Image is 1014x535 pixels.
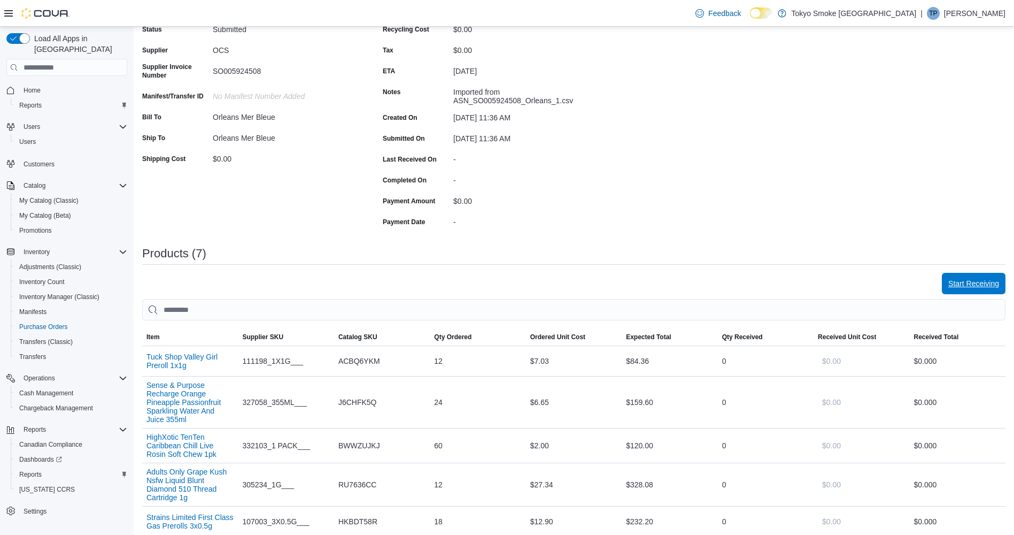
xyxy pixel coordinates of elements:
[19,263,81,271] span: Adjustments (Classic)
[15,224,127,237] span: Promotions
[142,25,162,34] label: Status
[2,178,131,193] button: Catalog
[526,511,622,532] div: $12.90
[15,438,127,451] span: Canadian Compliance
[15,402,127,415] span: Chargeback Management
[19,372,59,385] button: Operations
[15,468,46,481] a: Reports
[453,42,597,55] div: $0.00
[453,83,597,105] div: Imported from ASN_SO005924508_Orleans_1.csv
[19,505,51,518] a: Settings
[818,511,845,532] button: $0.00
[242,355,303,368] span: 111198_1X1G___
[146,468,234,502] button: Adults Only Grape Kush Nsfw Liquid Blunt Diamond 510 Thread Cartridge 1g
[15,483,79,496] a: [US_STATE] CCRS
[383,67,395,75] label: ETA
[718,474,814,495] div: 0
[15,483,127,496] span: Washington CCRS
[383,113,417,122] label: Created On
[11,98,131,113] button: Reports
[15,438,87,451] a: Canadian Compliance
[383,197,435,205] label: Payment Amount
[142,46,168,55] label: Supplier
[24,160,55,169] span: Customers
[2,156,131,171] button: Customers
[622,435,717,456] div: $120.00
[19,423,127,436] span: Reports
[24,123,40,131] span: Users
[15,194,127,207] span: My Catalog (Classic)
[146,333,160,341] span: Item
[213,129,356,142] div: Orleans Mer Bleue
[24,248,50,256] span: Inventory
[2,503,131,519] button: Settings
[530,333,585,341] span: Ordered Unit Cost
[722,333,763,341] span: Qty Received
[691,3,745,24] a: Feedback
[15,194,83,207] a: My Catalog (Classic)
[19,84,45,97] a: Home
[2,422,131,437] button: Reports
[822,440,841,451] span: $0.00
[15,261,86,273] a: Adjustments (Classic)
[19,455,62,464] span: Dashboards
[11,134,131,149] button: Users
[718,392,814,413] div: 0
[242,478,294,491] span: 305234_1G___
[146,381,234,424] button: Sense & Purpose Recharge Orange Pineapple Passionfruit Sparkling Water And Juice 355ml
[142,155,185,163] label: Shipping Cost
[19,293,99,301] span: Inventory Manager (Classic)
[822,356,841,366] span: $0.00
[453,63,597,75] div: [DATE]
[910,328,1006,346] button: Received Total
[15,135,127,148] span: Users
[15,276,127,288] span: Inventory Count
[944,7,1005,20] p: [PERSON_NAME]
[19,137,36,146] span: Users
[11,289,131,304] button: Inventory Manager (Classic)
[15,305,127,318] span: Manifests
[914,333,959,341] span: Received Total
[453,151,597,164] div: -
[430,392,525,413] div: 24
[146,433,234,458] button: HighXotic TenTen Caribbean Chill Live Rosin Soft Chew 1pk
[15,276,69,288] a: Inventory Count
[19,505,127,518] span: Settings
[526,435,622,456] div: $2.00
[19,278,65,286] span: Inventory Count
[430,511,525,532] div: 18
[434,333,471,341] span: Qty Ordered
[19,226,52,235] span: Promotions
[11,467,131,482] button: Reports
[383,134,425,143] label: Submitted On
[19,404,93,412] span: Chargeback Management
[15,209,75,222] a: My Catalog (Beta)
[24,181,45,190] span: Catalog
[822,397,841,408] span: $0.00
[19,120,44,133] button: Users
[19,158,59,171] a: Customers
[15,387,78,400] a: Cash Management
[927,7,940,20] div: Tyler Perry
[948,278,999,289] span: Start Receiving
[19,211,71,220] span: My Catalog (Beta)
[622,392,717,413] div: $159.60
[818,435,845,456] button: $0.00
[453,21,597,34] div: $0.00
[383,25,429,34] label: Recycling Cost
[929,7,937,20] span: TP
[2,119,131,134] button: Users
[15,99,46,112] a: Reports
[920,7,923,20] p: |
[718,435,814,456] div: 0
[818,333,876,341] span: Received Unit Cost
[914,515,1002,528] div: $0.00 0
[19,246,54,258] button: Inventory
[15,209,127,222] span: My Catalog (Beta)
[383,155,437,164] label: Last Received On
[242,396,307,409] span: 327058_355ML___
[718,328,814,346] button: Qty Received
[622,474,717,495] div: $328.08
[15,305,51,318] a: Manifests
[15,350,50,363] a: Transfers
